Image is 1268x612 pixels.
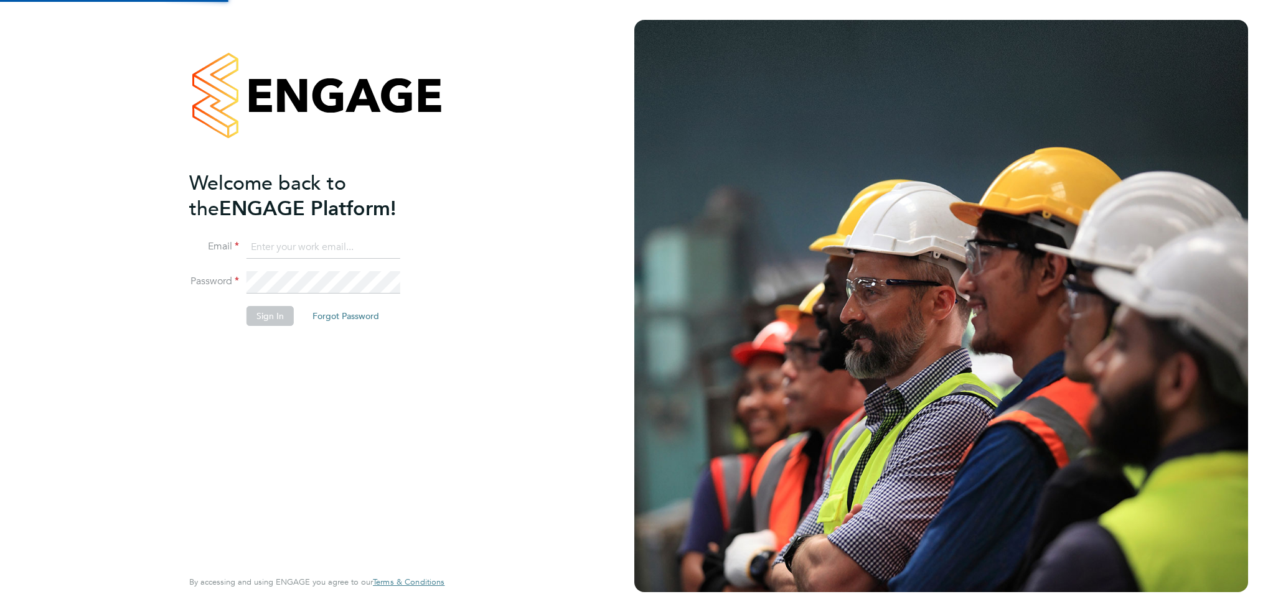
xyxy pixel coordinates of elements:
a: Terms & Conditions [373,577,444,587]
button: Forgot Password [303,306,389,326]
h2: ENGAGE Platform! [189,170,432,221]
span: Terms & Conditions [373,577,444,587]
label: Email [189,240,239,253]
label: Password [189,275,239,288]
input: Enter your work email... [247,236,400,259]
span: Welcome back to the [189,171,346,221]
span: By accessing and using ENGAGE you agree to our [189,577,444,587]
button: Sign In [247,306,294,326]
